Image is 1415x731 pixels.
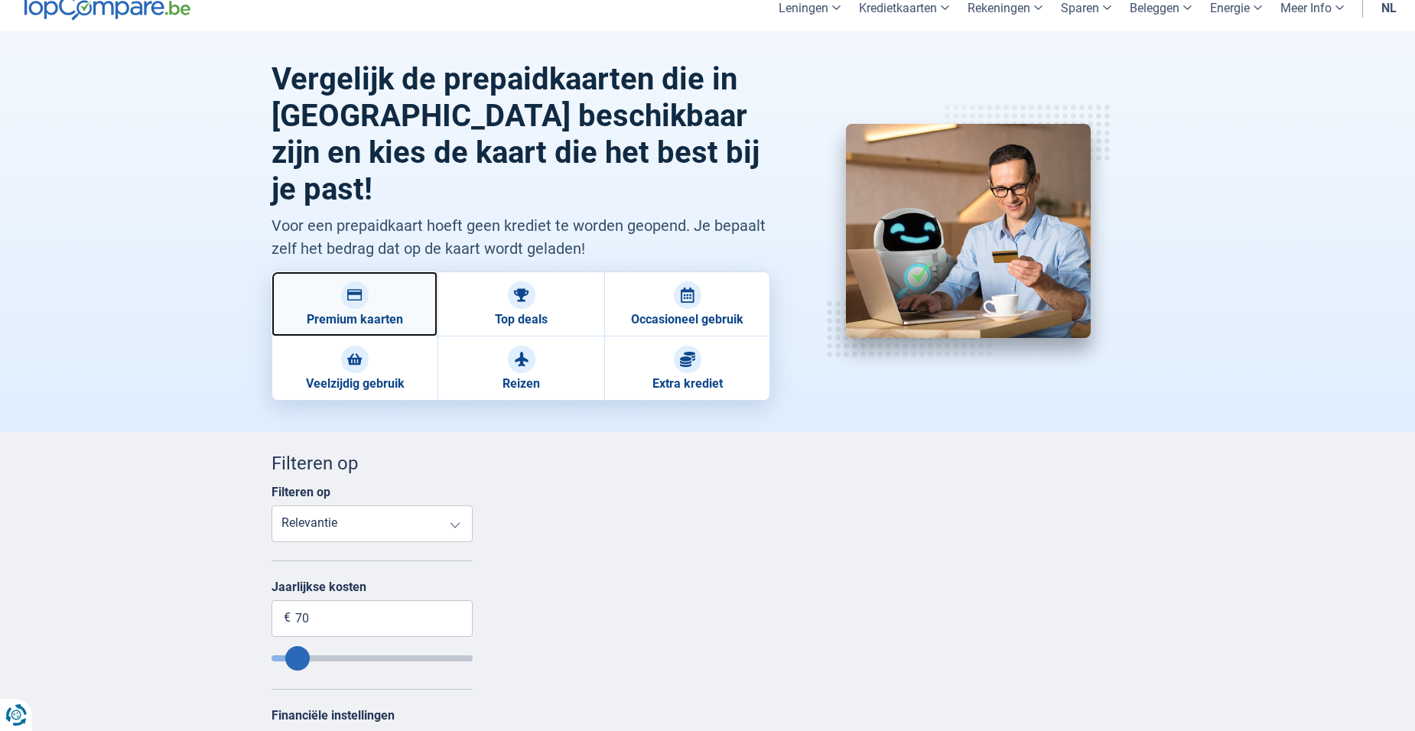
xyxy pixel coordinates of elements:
[680,352,695,367] img: Extra krediet
[272,485,330,499] label: Filteren op
[604,336,770,401] a: Extra krediet Extra krediet
[272,450,473,476] div: Filteren op
[347,352,363,367] img: Veelzijdig gebruik
[846,124,1091,338] img: prepaidkaart
[284,609,291,627] span: €
[438,271,603,336] a: Top deals Top deals
[272,336,438,401] a: Veelzijdig gebruik Veelzijdig gebruik
[272,61,771,208] h1: Vergelijk de prepaidkaarten die in [GEOGRAPHIC_DATA] beschikbaar zijn en kies de kaart die het be...
[272,580,473,594] label: Jaarlijkse kosten
[272,214,771,260] p: Voor een prepaidkaart hoeft geen krediet te worden geopend. Je bepaalt zelf het bedrag dat op de ...
[347,288,363,303] img: Premium kaarten
[514,352,529,367] img: Reizen
[438,336,603,401] a: Reizen Reizen
[272,271,438,336] a: Premium kaarten Premium kaarten
[604,271,770,336] a: Occasioneel gebruik Occasioneel gebruik
[272,708,395,723] label: Financiële instellingen
[514,288,529,303] img: Top deals
[272,655,473,661] input: Annualfee
[680,288,695,303] img: Occasioneel gebruik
